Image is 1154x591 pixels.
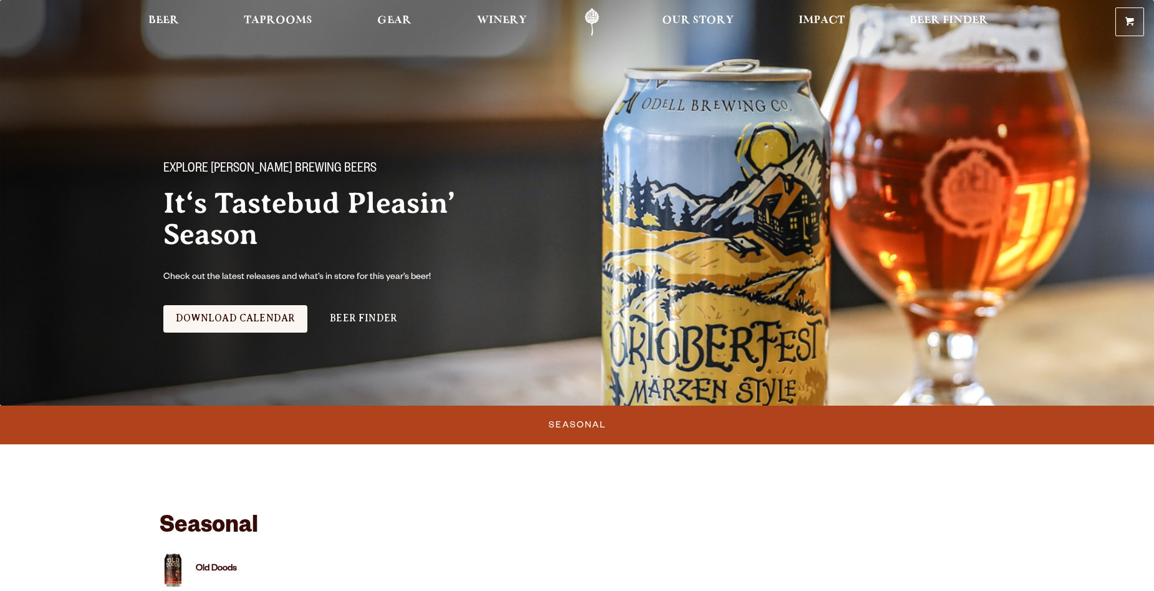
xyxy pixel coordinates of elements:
[163,305,308,333] a: Download Calendar
[140,8,187,36] a: Beer
[477,16,527,26] span: Winery
[799,16,845,26] span: Impact
[569,8,615,36] a: Odell Home
[469,8,535,36] a: Winery
[902,8,996,36] a: Beer Finder
[196,564,237,574] a: Old Doods
[163,188,552,250] h2: It‘s Tastebud Pleasin’ Season
[163,162,377,178] span: Explore [PERSON_NAME] Brewing Beers
[317,305,410,333] a: Beer Finder
[160,549,186,591] img: Beer can for Old Doods
[377,16,411,26] span: Gear
[544,411,611,439] a: Seasonal
[163,270,483,285] p: Check out the latest releases and what’s in store for this year’s beer!
[160,494,995,549] h3: Seasonal
[654,8,742,36] a: Our Story
[236,8,320,36] a: Taprooms
[791,8,853,36] a: Impact
[369,8,420,36] a: Gear
[910,16,988,26] span: Beer Finder
[662,16,734,26] span: Our Story
[148,16,179,26] span: Beer
[244,16,312,26] span: Taprooms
